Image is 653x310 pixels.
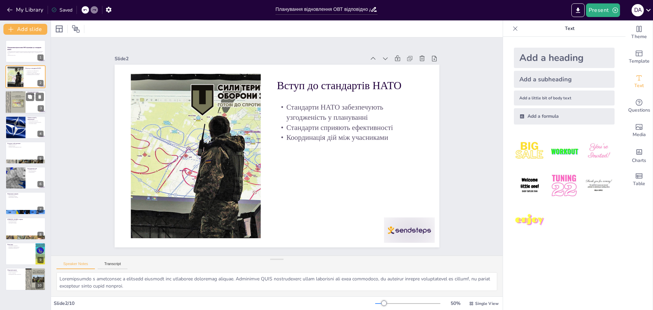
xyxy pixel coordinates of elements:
[5,268,46,290] div: 10
[514,71,615,88] div: Add a subheading
[37,257,44,263] div: 9
[583,135,615,167] img: 3.jpeg
[632,157,646,164] span: Charts
[5,243,46,265] div: 9
[38,105,44,111] div: 3
[5,116,46,138] div: 4
[625,20,653,45] div: Change the overall theme
[7,144,44,145] p: Матеріальні ресурси
[625,118,653,143] div: Add images, graphics, shapes or video
[7,197,44,198] p: Інформування учасників
[628,107,650,114] span: Questions
[583,170,615,201] img: 6.jpeg
[7,146,44,148] p: Технічні та інформаційні ресурси
[633,131,646,138] span: Media
[28,172,44,173] p: Спільна робота
[7,245,34,246] p: Дотримання стандартів
[475,301,499,306] span: Single View
[28,91,44,95] p: Основні принципи планування
[7,273,23,275] p: Впровадження нових технологій
[28,168,44,170] p: Координація дій
[28,96,44,98] p: Визначення ресурсів
[37,207,44,213] div: 7
[7,54,44,56] p: Generated with [URL]
[548,135,580,167] img: 2.jpeg
[7,196,44,197] p: Дотримання процедур
[278,133,422,173] p: Координація дій між учасниками
[514,205,546,236] img: 7.jpeg
[7,142,44,144] p: Ресурсне забезпечення
[632,3,644,17] button: D A
[5,40,46,63] div: 1
[28,98,44,99] p: Координація дій
[625,69,653,94] div: Add text boxes
[571,3,585,17] button: Export to PowerPoint
[35,282,44,289] div: 10
[7,47,41,50] strong: Планування відновлення ОВТ відповідно до стандартів НАТО
[98,262,128,269] button: Transcript
[26,70,44,72] p: Стандарти НАТО забезпечують узгодженість у плануванні
[548,170,580,201] img: 5.jpeg
[28,169,44,170] p: Регулярні зустрічі
[5,192,46,214] div: 7
[280,123,424,163] p: Стандарти сприяють ефективності
[56,272,497,291] textarea: Loremipsumdo s ametconsec a elitsedd eiusmodt inc utlaboree doloremag aliquae. Adminimve QUIS nos...
[7,145,44,147] p: Людські ресурси
[37,80,44,86] div: 2
[7,222,44,224] p: Залучення учасників
[7,220,44,221] p: Постійний моніторинг
[37,181,44,187] div: 6
[631,33,647,40] span: Theme
[633,180,645,187] span: Table
[514,48,615,68] div: Add a heading
[634,82,644,89] span: Text
[7,271,23,272] p: Продовження навчання
[28,170,44,172] p: Обмін інформацією
[3,24,47,35] button: Add slide
[26,72,44,74] p: Стандарти сприяють ефективності
[275,4,370,14] input: Insert title
[625,143,653,167] div: Add charts and graphs
[5,65,46,88] div: 2
[26,93,34,101] button: Duplicate Slide
[54,23,65,34] div: Layout
[7,272,23,274] p: Участь у тренінгах
[5,167,46,189] div: 6
[72,25,80,33] span: Position
[282,103,429,153] p: Стандарти НАТО забезпечують узгодженість у плануванні
[514,135,546,167] img: 1.jpeg
[7,221,44,223] p: Коригування планів
[28,122,44,123] p: Визначення необхідних ресурсів
[7,269,23,271] p: Подальші кроки
[26,74,44,75] p: Координація дій між учасниками
[514,108,615,125] div: Add a formula
[7,244,34,246] p: Висновки
[28,95,44,96] p: Оцінка потреб є першим кроком
[5,4,46,15] button: My Library
[7,193,44,195] p: Виконання завдань
[5,217,46,240] div: 8
[7,248,34,249] p: Підвищення ефективності
[5,142,46,164] div: 5
[514,170,546,201] img: 4.jpeg
[37,232,44,238] div: 8
[37,131,44,137] div: 4
[135,24,383,82] div: Slide 2
[632,4,644,16] div: D A
[625,94,653,118] div: Get real-time input from your audience
[7,195,44,196] p: Чітке планування
[28,117,44,120] p: Оцінка потреб у відновленні
[5,91,46,114] div: 3
[447,300,464,307] div: 50 %
[37,156,44,162] div: 5
[521,20,619,37] p: Text
[28,123,44,124] p: Урахування термінів
[586,3,620,17] button: Present
[28,120,44,122] p: Аналіз наявних ресурсів
[7,51,44,54] p: У даній презентації розглядаються ключові аспекти планування відновлення ОВТ відповідно до станда...
[37,54,44,61] div: 1
[54,300,375,307] div: Slide 2 / 10
[7,246,34,248] p: Навчання та обмін досвідом
[26,67,44,69] p: Вступ до стандартів НАТО
[36,93,44,101] button: Delete Slide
